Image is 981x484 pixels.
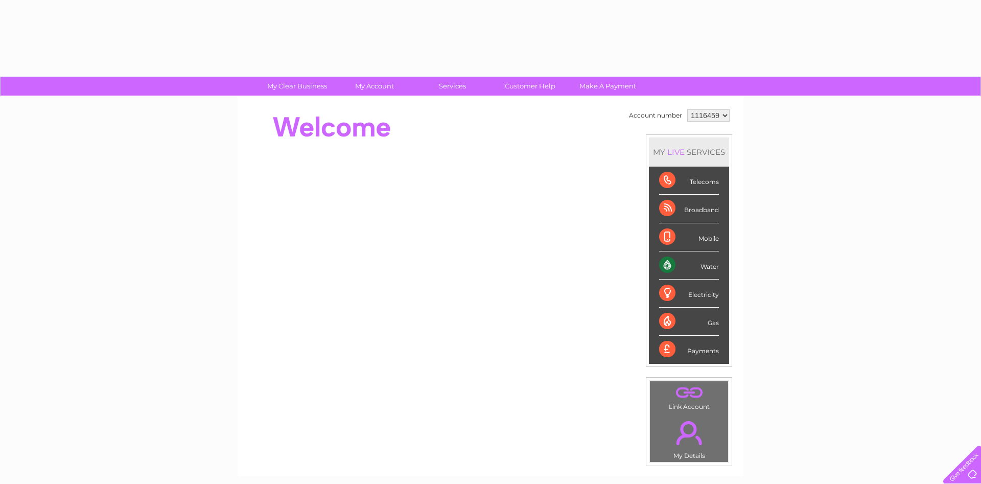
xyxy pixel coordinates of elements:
div: Gas [659,308,719,336]
a: Make A Payment [566,77,650,96]
a: . [652,384,726,402]
td: My Details [649,412,729,463]
a: Services [410,77,495,96]
div: Telecoms [659,167,719,195]
div: Broadband [659,195,719,223]
td: Link Account [649,381,729,413]
a: . [652,415,726,451]
td: Account number [626,107,685,124]
div: LIVE [665,147,687,157]
div: Electricity [659,280,719,308]
div: Water [659,251,719,280]
a: Customer Help [488,77,572,96]
div: Payments [659,336,719,363]
div: MY SERVICES [649,137,729,167]
a: My Account [333,77,417,96]
div: Mobile [659,223,719,251]
a: My Clear Business [255,77,339,96]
